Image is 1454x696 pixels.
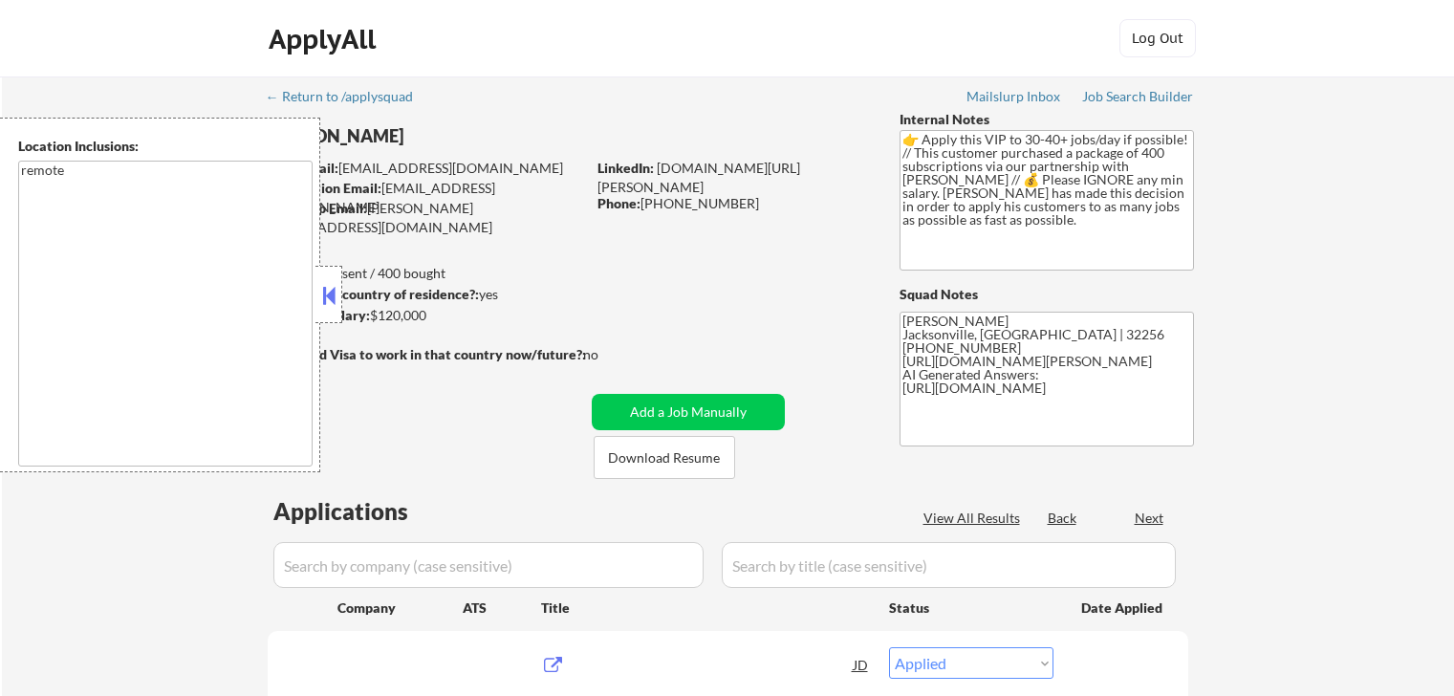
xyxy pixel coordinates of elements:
[889,590,1053,624] div: Status
[597,194,868,213] div: [PHONE_NUMBER]
[266,89,431,108] a: ← Return to /applysquad
[267,264,585,283] div: 240 sent / 400 bought
[592,394,785,430] button: Add a Job Manually
[268,199,585,236] div: [PERSON_NAME][EMAIL_ADDRESS][DOMAIN_NAME]
[273,542,704,588] input: Search by company (case sensitive)
[541,598,871,618] div: Title
[18,137,313,156] div: Location Inclusions:
[1082,90,1194,103] div: Job Search Builder
[269,159,585,178] div: [EMAIL_ADDRESS][DOMAIN_NAME]
[268,346,586,362] strong: Will need Visa to work in that country now/future?:
[1119,19,1196,57] button: Log Out
[597,195,640,211] strong: Phone:
[900,110,1194,129] div: Internal Notes
[267,306,585,325] div: $120,000
[269,179,585,216] div: [EMAIL_ADDRESS][DOMAIN_NAME]
[583,345,638,364] div: no
[597,160,654,176] strong: LinkedIn:
[267,286,479,302] strong: Can work in country of residence?:
[966,89,1062,108] a: Mailslurp Inbox
[463,598,541,618] div: ATS
[1082,89,1194,108] a: Job Search Builder
[594,436,735,479] button: Download Resume
[1135,509,1165,528] div: Next
[966,90,1062,103] div: Mailslurp Inbox
[597,160,800,195] a: [DOMAIN_NAME][URL][PERSON_NAME]
[266,90,431,103] div: ← Return to /applysquad
[268,124,661,148] div: [PERSON_NAME]
[923,509,1026,528] div: View All Results
[722,542,1176,588] input: Search by title (case sensitive)
[273,500,463,523] div: Applications
[337,598,463,618] div: Company
[267,285,579,304] div: yes
[1081,598,1165,618] div: Date Applied
[900,285,1194,304] div: Squad Notes
[852,647,871,682] div: JD
[1048,509,1078,528] div: Back
[269,23,381,55] div: ApplyAll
